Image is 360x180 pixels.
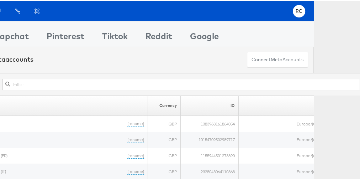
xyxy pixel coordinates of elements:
th: Currency [148,94,181,115]
th: Timezone [238,94,355,115]
td: Europe/[GEOGRAPHIC_DATA] [238,163,355,179]
td: GBP [148,147,181,163]
input: Filter [2,78,360,89]
span: RC [296,8,303,12]
a: (rename) [127,120,144,126]
td: 1383968161864054 [181,115,239,131]
td: 1155944501273890 [181,147,239,163]
td: Europe/[GEOGRAPHIC_DATA] [238,147,355,163]
div: Pinterest [47,29,84,45]
td: Europe/[GEOGRAPHIC_DATA] [238,115,355,131]
a: (rename) [127,152,144,158]
a: (rename) [127,136,144,142]
button: ConnectmetaAccounts [247,51,308,67]
a: (rename) [127,168,144,174]
td: 10154709502989717 [181,131,239,147]
td: Europe/[GEOGRAPHIC_DATA] [238,131,355,147]
div: Tiktok [102,29,128,45]
td: 2328043064110868 [181,163,239,179]
div: Reddit [145,29,172,45]
th: ID [181,94,239,115]
td: GBP [148,115,181,131]
td: GBP [148,163,181,179]
div: Google [190,29,219,45]
td: GBP [148,131,181,147]
span: meta [271,55,282,62]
